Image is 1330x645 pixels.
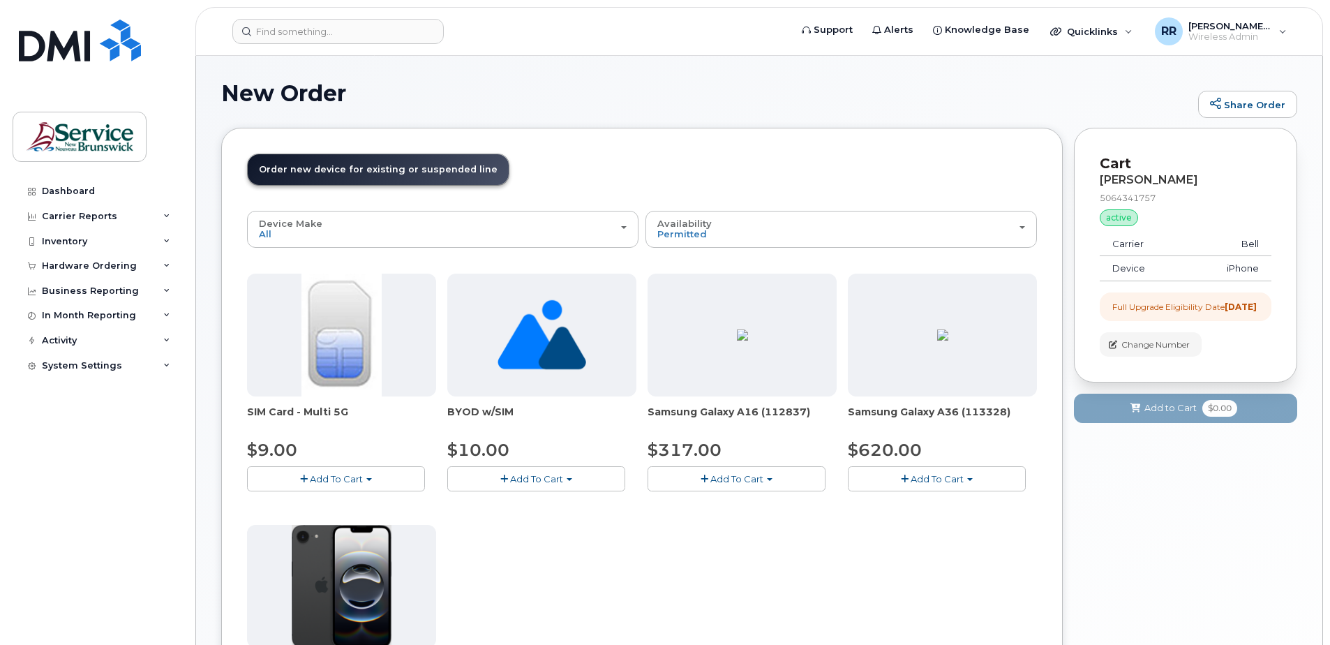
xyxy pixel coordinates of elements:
div: SIM Card - Multi 5G [247,405,436,433]
span: $620.00 [848,440,922,460]
img: ED9FC9C2-4804-4D92-8A77-98887F1967E0.png [937,329,948,341]
div: Samsung Galaxy A16 (112837) [648,405,837,433]
span: Add To Cart [710,473,763,484]
strong: [DATE] [1225,302,1257,312]
div: Full Upgrade Eligibility Date [1112,301,1257,313]
div: [PERSON_NAME] [1100,174,1271,186]
img: 00D627D4-43E9-49B7-A367-2C99342E128C.jpg [301,274,381,396]
a: Share Order [1198,91,1297,119]
div: Samsung Galaxy A36 (113328) [848,405,1037,433]
button: Availability Permitted [645,211,1037,247]
span: Add to Cart [1144,401,1197,415]
span: Add To Cart [911,473,964,484]
span: Add To Cart [510,473,563,484]
h1: New Order [221,81,1191,105]
button: Add To Cart [848,466,1026,491]
button: Change Number [1100,332,1202,357]
span: Permitted [657,228,707,239]
button: Add To Cart [648,466,825,491]
span: All [259,228,271,239]
td: Device [1100,256,1186,281]
button: Add to Cart $0.00 [1074,394,1297,422]
span: Add To Cart [310,473,363,484]
td: Carrier [1100,232,1186,257]
button: Device Make All [247,211,638,247]
img: 9FB32A65-7F3B-4C75-88D7-110BE577F189.png [737,329,748,341]
span: Change Number [1121,339,1190,351]
td: iPhone [1186,256,1271,281]
span: Availability [657,218,712,229]
button: Add To Cart [447,466,625,491]
span: Device Make [259,218,322,229]
span: $0.00 [1202,400,1237,417]
button: Add To Cart [247,466,425,491]
span: $10.00 [447,440,509,460]
span: Order new device for existing or suspended line [259,164,498,175]
div: 5064341757 [1100,192,1271,204]
div: active [1100,209,1138,226]
span: $9.00 [247,440,297,460]
span: $317.00 [648,440,722,460]
div: BYOD w/SIM [447,405,636,433]
td: Bell [1186,232,1271,257]
img: no_image_found-2caef05468ed5679b831cfe6fc140e25e0c280774317ffc20a367ab7fd17291e.png [498,274,586,396]
p: Cart [1100,154,1271,174]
